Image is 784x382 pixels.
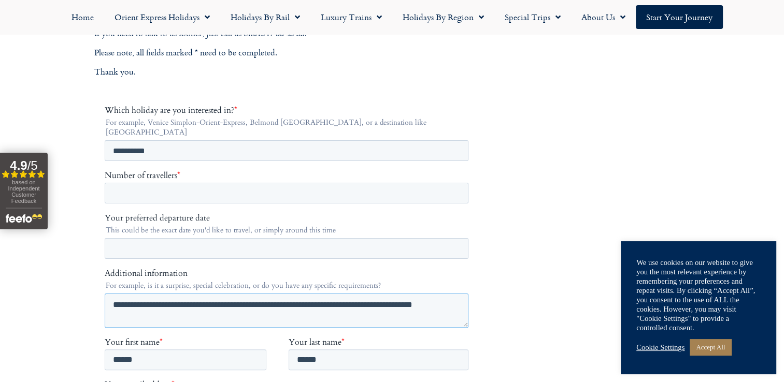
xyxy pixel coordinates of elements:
a: Holidays by Rail [220,5,310,29]
a: About Us [571,5,636,29]
strong: 01347 66 53 33 [253,27,305,39]
a: Orient Express Holidays [104,5,220,29]
p: Thank you. [94,65,483,79]
a: Accept All [690,339,731,355]
a: Cookie Settings [636,343,685,352]
div: We use cookies on our website to give you the most relevant experience by remembering your prefer... [636,258,761,332]
a: Holidays by Region [392,5,494,29]
a: Luxury Trains [310,5,392,29]
a: Special Trips [494,5,571,29]
p: Please note, all fields marked * need to be completed. [94,46,483,60]
span: Your last name [184,231,237,243]
a: Start your Journey [636,5,723,29]
a: Home [61,5,104,29]
nav: Menu [5,5,779,29]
